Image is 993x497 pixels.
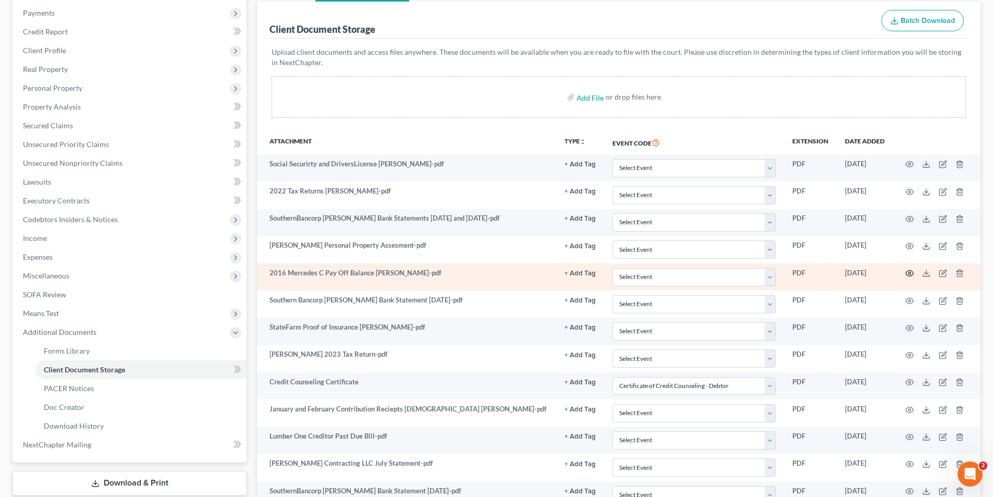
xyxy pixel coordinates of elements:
[565,295,596,305] a: + Add Tag
[837,290,893,318] td: [DATE]
[565,461,596,468] button: + Add Tag
[784,181,837,209] td: PDF
[257,154,556,181] td: Social Securirty and DriversLicense [PERSON_NAME]-pdf
[565,213,596,223] a: + Add Tag
[837,372,893,399] td: [DATE]
[23,8,55,17] span: Payments
[15,173,247,191] a: Lawsuits
[23,215,118,224] span: Codebtors Insiders & Notices
[565,322,596,332] a: + Add Tag
[565,488,596,495] button: + Add Tag
[837,209,893,236] td: [DATE]
[565,215,596,222] button: + Add Tag
[565,188,596,195] button: + Add Tag
[784,399,837,427] td: PDF
[784,263,837,290] td: PDF
[784,154,837,181] td: PDF
[23,83,82,92] span: Personal Property
[23,252,53,261] span: Expenses
[23,177,51,186] span: Lawsuits
[23,234,47,243] span: Income
[257,427,556,454] td: Lumber One Creditor Past Due Bill-pdf
[837,154,893,181] td: [DATE]
[565,240,596,250] a: + Add Tag
[565,352,596,359] button: + Add Tag
[23,309,59,318] span: Means Test
[565,161,596,168] button: + Add Tag
[565,270,596,277] button: + Add Tag
[15,22,247,41] a: Credit Report
[23,140,109,149] span: Unsecured Priority Claims
[784,454,837,481] td: PDF
[23,27,68,36] span: Credit Report
[784,130,837,154] th: Extension
[580,139,586,145] i: unfold_more
[837,427,893,454] td: [DATE]
[837,454,893,481] td: [DATE]
[784,427,837,454] td: PDF
[837,236,893,263] td: [DATE]
[15,285,247,304] a: SOFA Review
[257,399,556,427] td: January and February Contribution Reciepts [DEMOGRAPHIC_DATA] [PERSON_NAME]-pdf
[23,65,68,74] span: Real Property
[15,191,247,210] a: Executory Contracts
[44,403,84,411] span: Doc Creator
[23,440,91,449] span: NextChapter Mailing
[565,243,596,250] button: + Add Tag
[784,236,837,263] td: PDF
[837,263,893,290] td: [DATE]
[23,159,122,167] span: Unsecured Nonpriority Claims
[257,454,556,481] td: [PERSON_NAME] Contracting LLC July Statement-pdf
[15,98,247,116] a: Property Analysis
[23,121,73,130] span: Secured Claims
[23,290,66,299] span: SOFA Review
[257,345,556,372] td: [PERSON_NAME] 2023 Tax Return-pdf
[565,433,596,440] button: + Add Tag
[565,458,596,468] a: + Add Tag
[44,421,104,430] span: Download History
[15,135,247,154] a: Unsecured Priority Claims
[881,10,964,32] button: Batch Download
[15,154,247,173] a: Unsecured Nonpriority Claims
[565,268,596,278] a: + Add Tag
[565,486,596,496] a: + Add Tag
[257,236,556,263] td: [PERSON_NAME] Personal Property Assesment-pdf
[257,372,556,399] td: Credit Counseling Certificate
[565,349,596,359] a: + Add Tag
[23,196,90,205] span: Executory Contracts
[44,346,90,355] span: Forms Library
[606,92,661,102] div: or drop files here
[837,181,893,209] td: [DATE]
[23,328,96,336] span: Additional Documents
[257,318,556,345] td: StateFarm Proof of Insurance [PERSON_NAME]-pdf
[784,209,837,236] td: PDF
[565,431,596,441] a: + Add Tag
[784,290,837,318] td: PDF
[565,159,596,169] a: + Add Tag
[901,16,955,25] span: Batch Download
[35,342,247,360] a: Forms Library
[958,462,983,487] iframe: Intercom live chat
[257,209,556,236] td: SouthernBancorp [PERSON_NAME] Bank Statements [DATE] and [DATE]-pdf
[565,186,596,196] a: + Add Tag
[837,130,893,154] th: Date added
[272,47,966,68] p: Upload client documents and access files anywhere. These documents will be available when you are...
[257,181,556,209] td: 2022 Tax Returns [PERSON_NAME]-pdf
[565,138,586,145] button: TYPEunfold_more
[35,360,247,379] a: Client Document Storage
[837,345,893,372] td: [DATE]
[837,318,893,345] td: [DATE]
[23,46,66,55] span: Client Profile
[837,399,893,427] td: [DATE]
[784,318,837,345] td: PDF
[604,130,784,154] th: Event Code
[13,471,247,495] a: Download & Print
[35,417,247,435] a: Download History
[35,379,247,398] a: PACER Notices
[257,130,556,154] th: Attachment
[23,271,69,280] span: Miscellaneous
[35,398,247,417] a: Doc Creator
[15,116,247,135] a: Secured Claims
[44,365,125,374] span: Client Document Storage
[565,377,596,387] a: + Add Tag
